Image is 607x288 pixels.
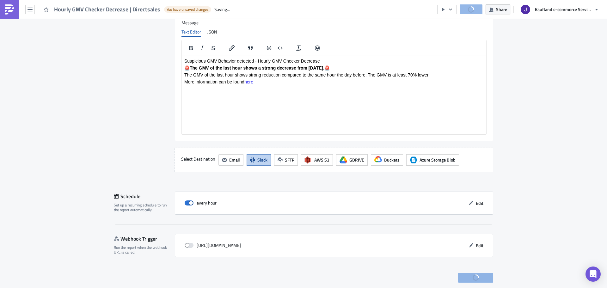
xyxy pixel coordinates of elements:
div: JSON [207,27,217,37]
button: AWS S3 [301,154,333,166]
button: Insert/edit link [226,44,237,52]
button: Share [486,4,510,14]
div: every hour [185,198,217,208]
span: Azure Storage Blob [410,156,417,164]
span: Saving... [214,7,230,12]
span: Edit [476,200,483,206]
button: Kaufland e-commerce Services GmbH & Co. KG [517,3,602,16]
span: Hourly GMV Checker Decrease | Directsales [54,6,161,13]
span: AWS S3 [314,156,329,163]
button: Insert code block [275,44,285,52]
div: Set up a recurring schedule to run the report automatically. [114,203,171,212]
button: Emojis [312,44,323,52]
img: Avatar [520,4,531,15]
button: Slack [247,154,271,166]
div: Run the report when the webhook URL is called. [114,245,171,255]
span: GDRIVE [349,156,364,163]
span: Email [229,156,240,163]
span: Slack [257,156,267,163]
label: Select Destination [181,154,215,164]
button: Azure Storage BlobAzure Storage Blob [406,154,459,166]
div: Open Intercom Messenger [586,267,601,282]
button: Blockquote [245,44,256,52]
button: Insert code line [264,44,274,52]
button: Edit [465,198,487,208]
span: Kaufland e-commerce Services GmbH & Co. KG [535,6,592,13]
button: Strikethrough [208,44,218,52]
div: Text Editor [181,27,201,37]
img: PushMetrics [4,4,15,15]
button: Clear formatting [293,44,304,52]
span: Buckets [384,156,400,163]
div: [URL][DOMAIN_NAME] [185,241,241,250]
button: Email [218,154,243,166]
span: Edit [476,242,483,249]
button: Edit [465,241,487,250]
span: SFTP [285,156,294,163]
span: Share [496,6,507,13]
button: SFTP [274,154,298,166]
button: Italic [197,44,207,52]
div: Schedule [114,192,175,201]
iframe: Rich Text Area [182,56,486,134]
button: Buckets [371,154,403,166]
label: Message [181,20,487,26]
button: GDRIVE [336,154,368,166]
span: Azure Storage Blob [420,156,456,163]
span: You have unsaved changes [167,7,209,12]
button: Bold [186,44,196,52]
div: Webhook Trigger [114,234,175,243]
